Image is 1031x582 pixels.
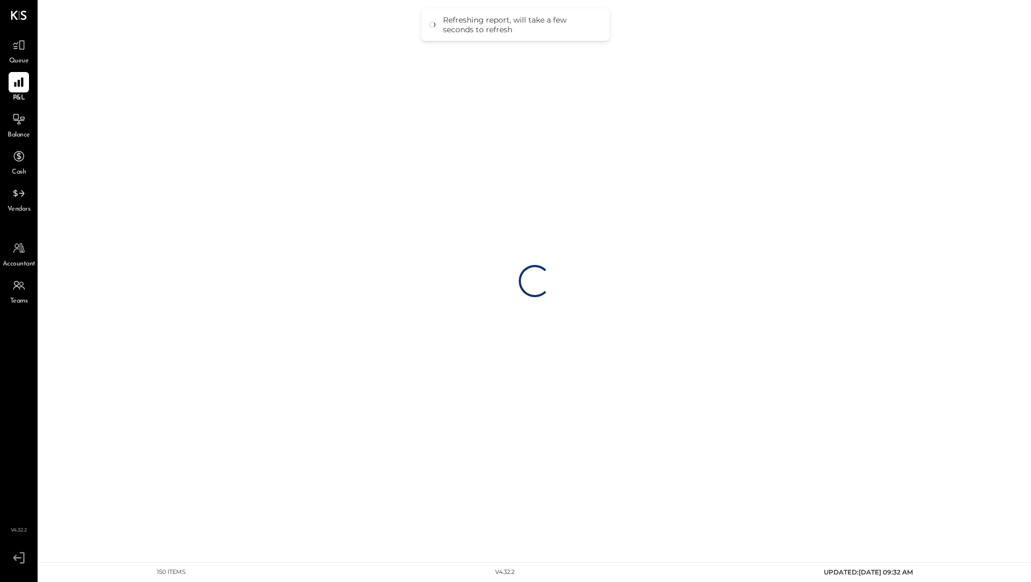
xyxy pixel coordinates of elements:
[12,168,26,177] span: Cash
[157,568,186,577] div: 150 items
[1,146,37,177] a: Cash
[1,183,37,214] a: Vendors
[8,131,30,140] span: Balance
[10,297,28,306] span: Teams
[1,35,37,66] a: Queue
[9,56,29,66] span: Queue
[3,260,35,269] span: Accountant
[13,94,25,103] span: P&L
[1,109,37,140] a: Balance
[1,275,37,306] a: Teams
[443,15,599,34] div: Refreshing report, will take a few seconds to refresh
[824,568,913,576] span: UPDATED: [DATE] 09:32 AM
[1,238,37,269] a: Accountant
[495,568,514,577] div: v 4.32.2
[8,205,31,214] span: Vendors
[1,72,37,103] a: P&L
